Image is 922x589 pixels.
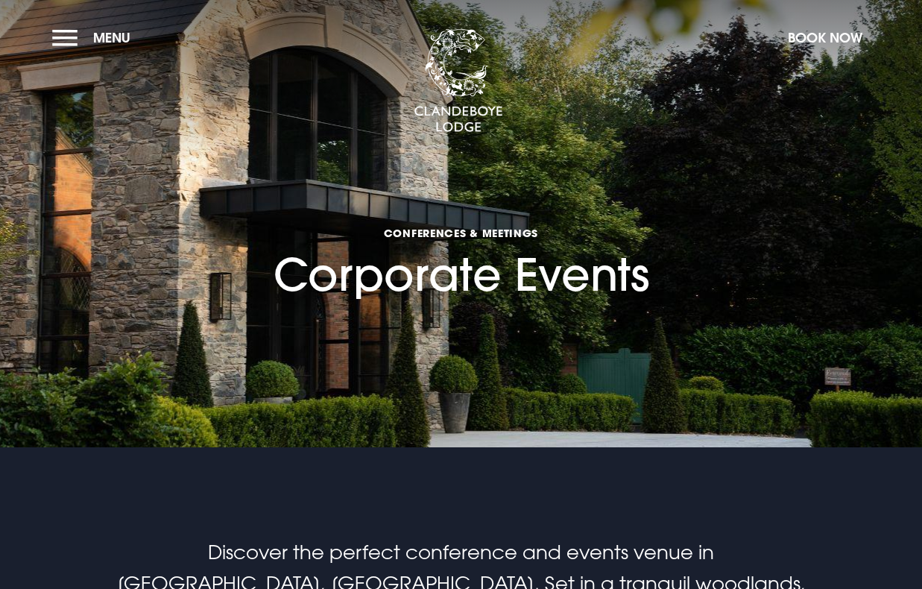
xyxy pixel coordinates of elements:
[414,29,503,133] img: Clandeboye Lodge
[52,22,138,54] button: Menu
[780,22,870,54] button: Book Now
[93,29,130,46] span: Menu
[274,154,649,302] h1: Corporate Events
[274,226,649,240] span: Conferences & Meetings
